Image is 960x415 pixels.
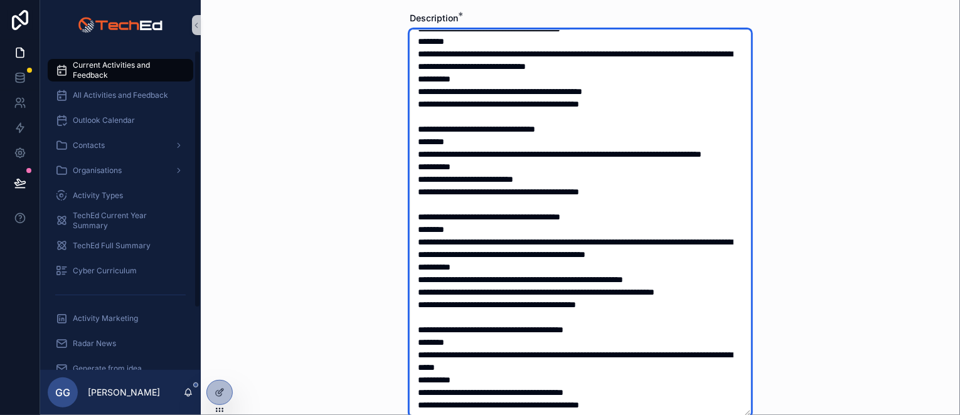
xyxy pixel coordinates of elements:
[88,386,160,399] p: [PERSON_NAME]
[48,84,193,107] a: All Activities and Feedback
[48,184,193,207] a: Activity Types
[73,241,151,251] span: TechEd Full Summary
[73,60,181,80] span: Current Activities and Feedback
[48,260,193,282] a: Cyber Curriculum
[73,191,123,201] span: Activity Types
[73,165,122,176] span: Organisations
[73,90,168,100] span: All Activities and Feedback
[48,59,193,81] a: Current Activities and Feedback
[48,307,193,330] a: Activity Marketing
[48,159,193,182] a: Organisations
[48,234,193,257] a: TechEd Full Summary
[73,313,138,323] span: Activity Marketing
[78,15,163,35] img: App logo
[48,134,193,157] a: Contacts
[40,50,201,370] div: scrollable content
[73,140,105,150] span: Contacts
[73,211,181,231] span: TechEd Current Year Summary
[48,332,193,355] a: Radar News
[410,13,458,23] span: Description
[48,109,193,132] a: Outlook Calendar
[48,209,193,232] a: TechEd Current Year Summary
[55,385,70,400] span: GG
[73,115,135,125] span: Outlook Calendar
[73,339,116,349] span: Radar News
[73,364,142,374] span: Generate from idea
[73,266,137,276] span: Cyber Curriculum
[48,357,193,380] a: Generate from idea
